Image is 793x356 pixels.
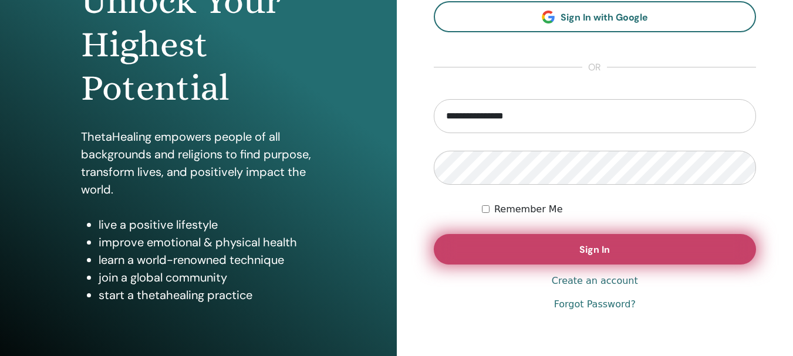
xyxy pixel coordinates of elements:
li: join a global community [99,269,316,286]
li: improve emotional & physical health [99,233,316,251]
a: Create an account [552,274,638,288]
li: start a thetahealing practice [99,286,316,304]
a: Forgot Password? [554,297,636,311]
li: live a positive lifestyle [99,216,316,233]
li: learn a world-renowned technique [99,251,316,269]
a: Sign In with Google [434,1,757,32]
span: Sign In [579,243,610,256]
label: Remember Me [494,202,563,216]
span: or [582,60,607,74]
span: Sign In with Google [561,11,648,23]
button: Sign In [434,234,757,265]
div: Keep me authenticated indefinitely or until I manually logout [482,202,756,216]
p: ThetaHealing empowers people of all backgrounds and religions to find purpose, transform lives, a... [81,128,316,198]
